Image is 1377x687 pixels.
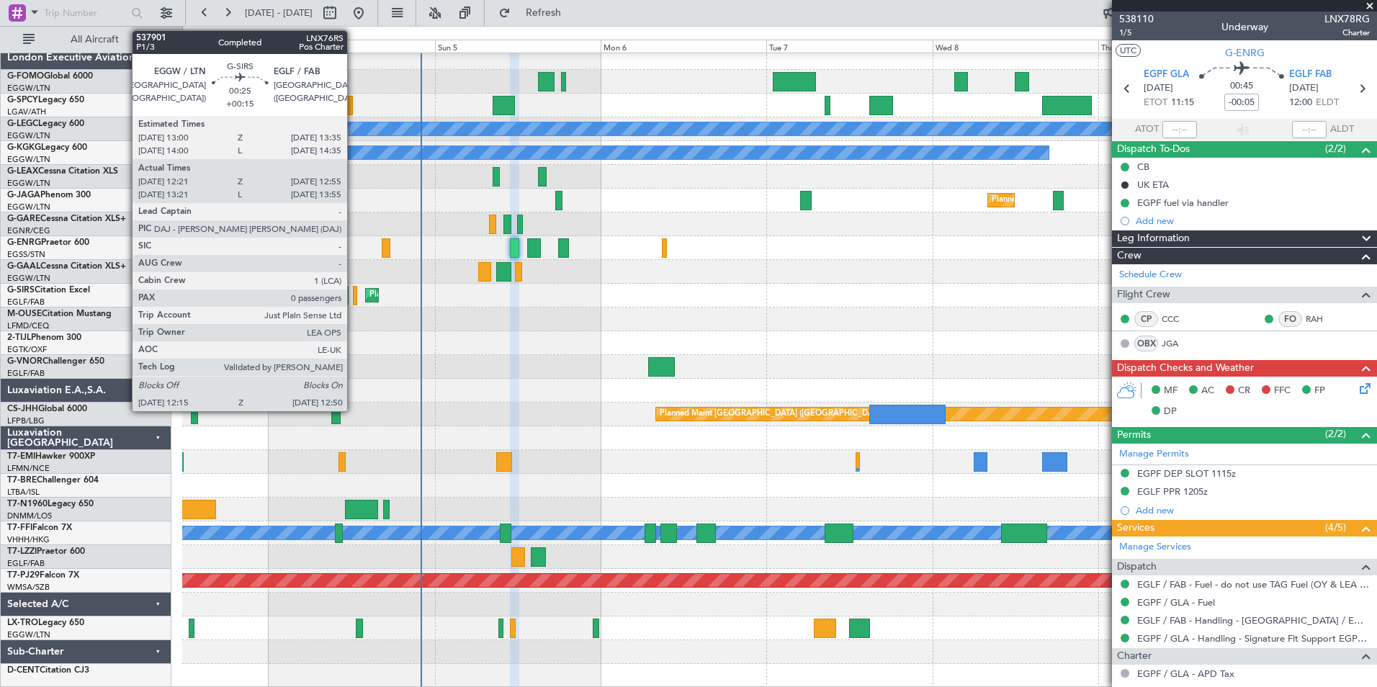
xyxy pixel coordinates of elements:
span: T7-PJ29 [7,571,40,580]
span: ELDT [1316,96,1339,110]
span: Charter [1324,27,1370,39]
a: EGLF / FAB - Fuel - do not use TAG Fuel (OY & LEA only) EGLF / FAB [1137,578,1370,591]
a: LTBA/ISL [7,487,40,498]
a: EGLF / FAB - Handling - [GEOGRAPHIC_DATA] / EGLF / FAB [1137,614,1370,627]
span: DP [1164,405,1177,419]
span: CS-JHH [7,405,38,413]
span: MF [1164,384,1178,398]
span: ALDT [1330,122,1354,137]
a: CS-JHHGlobal 6000 [7,405,87,413]
div: Sun 5 [435,40,601,53]
span: FP [1314,384,1325,398]
a: Schedule Crew [1119,268,1182,282]
div: Mon 6 [601,40,766,53]
span: Services [1117,520,1154,536]
a: EGTK/OXF [7,344,47,355]
div: Add new [1136,504,1370,516]
a: D-CENTCitation CJ3 [7,666,89,675]
span: T7-FFI [7,524,32,532]
span: D-CENT [7,666,40,675]
span: 00:45 [1230,79,1253,94]
span: LNX78RG [1324,12,1370,27]
span: Refresh [513,8,574,18]
div: Wed 8 [933,40,1098,53]
a: EGPF / GLA - APD Tax [1137,668,1234,680]
a: T7-BREChallenger 604 [7,476,99,485]
span: 538110 [1119,12,1154,27]
a: G-LEAXCessna Citation XLS [7,167,118,176]
a: Manage Services [1119,540,1191,554]
span: G-GAAL [7,262,40,271]
span: Dispatch To-Dos [1117,141,1190,158]
span: Permits [1117,427,1151,444]
span: ETOT [1144,96,1167,110]
div: EGPF fuel via handler [1137,197,1229,209]
span: 11:15 [1171,96,1194,110]
a: 2-TIJLPhenom 300 [7,333,81,342]
div: Planned Maint [GEOGRAPHIC_DATA] ([GEOGRAPHIC_DATA]) [992,189,1219,211]
a: EGNR/CEG [7,225,50,236]
a: G-JAGAPhenom 300 [7,191,91,199]
span: All Aircraft [37,35,152,45]
a: EGGW/LTN [7,629,50,640]
button: All Aircraft [16,28,156,51]
a: G-SIRSCitation Excel [7,286,90,295]
span: G-LEGC [7,120,38,128]
span: G-ENRG [1225,45,1265,60]
div: [DATE] [185,29,210,41]
a: EGPF / GLA - Fuel [1137,596,1215,609]
div: Thu 9 [1098,40,1264,53]
a: EGGW/LTN [7,273,50,284]
span: [DATE] - [DATE] [245,6,313,19]
a: EGPF / GLA - Handling - Signature Flt Support EGPF / GLA [1137,632,1370,645]
a: T7-EMIHawker 900XP [7,452,95,461]
span: Dispatch Checks and Weather [1117,360,1254,377]
span: ATOT [1135,122,1159,137]
span: Leg Information [1117,230,1190,247]
button: UTC [1116,44,1141,57]
a: RAH [1306,313,1338,325]
div: OBX [1134,336,1158,351]
span: G-ENRG [7,238,41,247]
a: G-KGKGLegacy 600 [7,143,87,152]
span: EGPF GLA [1144,68,1189,82]
span: T7-LZZI [7,547,37,556]
span: G-SIRS [7,286,35,295]
a: EGLF/FAB [7,297,45,307]
div: FO [1278,311,1302,327]
span: G-SPCY [7,96,38,104]
div: CB [1137,161,1149,173]
span: Flight Crew [1117,287,1170,303]
a: G-LEGCLegacy 600 [7,120,84,128]
a: LFMN/NCE [7,463,50,474]
a: Manage Permits [1119,447,1189,462]
a: G-GARECessna Citation XLS+ [7,215,126,223]
span: T7-BRE [7,476,37,485]
span: Dispatch [1117,559,1157,575]
span: G-KGKG [7,143,41,152]
a: LFMD/CEQ [7,320,49,331]
div: EGLF PPR 1205z [1137,485,1208,498]
a: EGGW/LTN [7,202,50,212]
a: EGGW/LTN [7,178,50,189]
span: (4/5) [1325,520,1346,535]
span: EGLF FAB [1289,68,1332,82]
div: Fri 3 [103,40,269,53]
a: G-SPCYLegacy 650 [7,96,84,104]
a: T7-PJ29Falcon 7X [7,571,79,580]
span: CR [1238,384,1250,398]
span: 2-TIJL [7,333,31,342]
span: 12:00 [1289,96,1312,110]
a: VHHH/HKG [7,534,50,545]
a: CCC [1162,313,1194,325]
span: AC [1201,384,1214,398]
span: [DATE] [1144,81,1173,96]
span: LX-TRO [7,619,38,627]
span: G-JAGA [7,191,40,199]
a: EGLF/FAB [7,368,45,379]
a: JGA [1162,337,1194,350]
a: EGGW/LTN [7,83,50,94]
a: G-FOMOGlobal 6000 [7,72,93,81]
a: G-ENRGPraetor 600 [7,238,89,247]
span: [DATE] [1289,81,1319,96]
